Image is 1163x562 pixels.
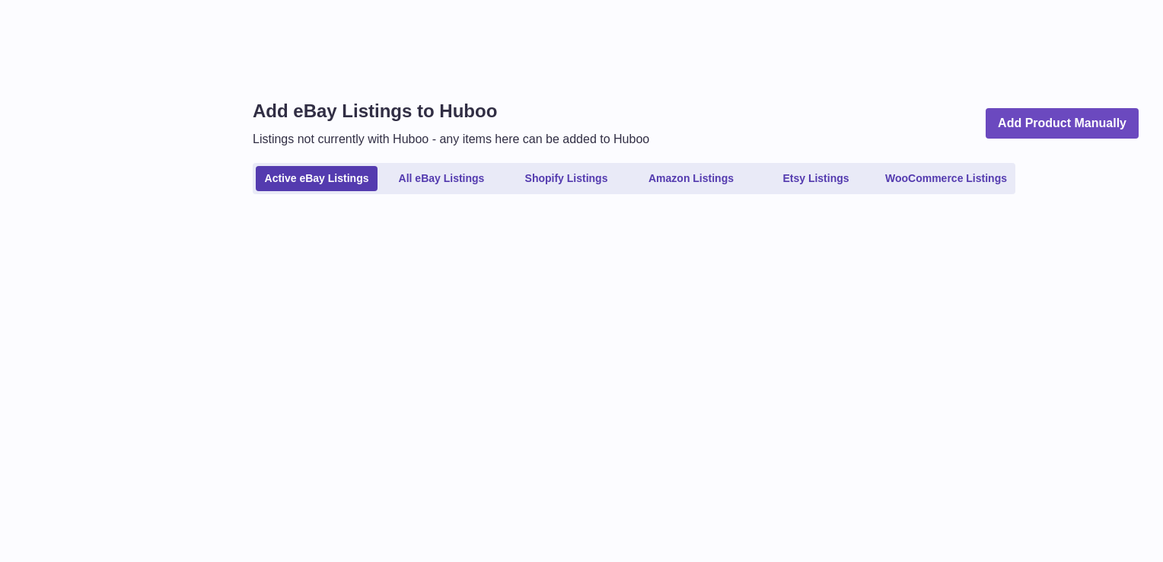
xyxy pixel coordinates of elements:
a: All eBay Listings [381,166,502,191]
a: Amazon Listings [630,166,752,191]
a: Active eBay Listings [256,166,378,191]
a: WooCommerce Listings [880,166,1012,191]
a: Etsy Listings [755,166,877,191]
a: Shopify Listings [505,166,627,191]
p: Listings not currently with Huboo - any items here can be added to Huboo [253,131,649,148]
h1: Add eBay Listings to Huboo [253,99,649,123]
a: Add Product Manually [986,108,1139,139]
